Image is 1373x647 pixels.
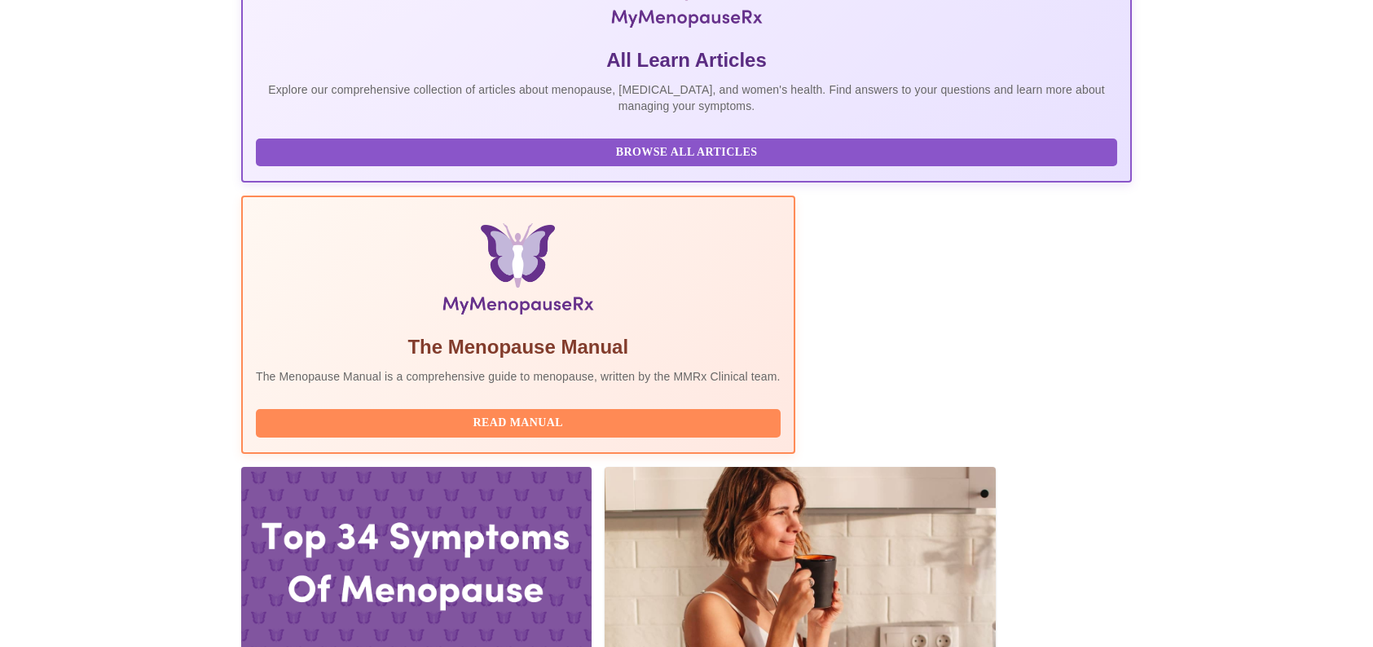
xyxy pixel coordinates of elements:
[256,368,781,385] p: The Menopause Manual is a comprehensive guide to menopause, written by the MMRx Clinical team.
[272,143,1101,163] span: Browse All Articles
[256,409,781,438] button: Read Manual
[256,47,1117,73] h5: All Learn Articles
[256,139,1117,167] button: Browse All Articles
[256,81,1117,114] p: Explore our comprehensive collection of articles about menopause, [MEDICAL_DATA], and women's hea...
[256,144,1121,158] a: Browse All Articles
[272,413,764,434] span: Read Manual
[256,334,781,360] h5: The Menopause Manual
[256,415,785,429] a: Read Manual
[339,223,697,321] img: Menopause Manual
